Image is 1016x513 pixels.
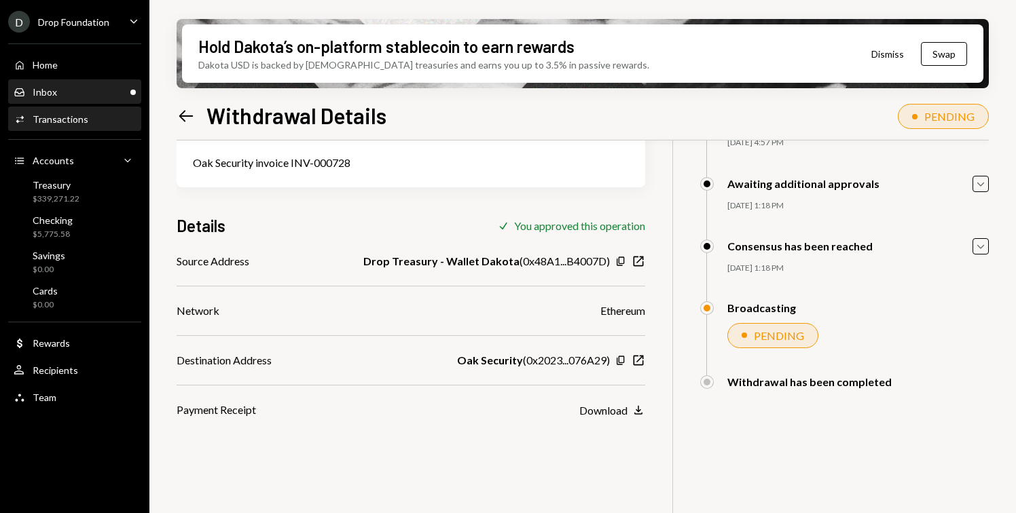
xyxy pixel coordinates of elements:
div: ( 0x2023...076A29 ) [457,352,610,368]
b: Drop Treasury - Wallet Dakota [363,253,520,269]
a: Recipients [8,358,141,382]
a: Home [8,52,141,77]
button: Swap [921,42,967,66]
div: $0.00 [33,264,65,275]
div: Destination Address [177,352,272,368]
a: Treasury$339,271.22 [8,175,141,208]
div: Cards [33,285,58,297]
div: D [8,11,30,33]
div: $339,271.22 [33,193,79,205]
div: Withdrawal has been completed [727,375,892,388]
a: Rewards [8,330,141,355]
div: Drop Foundation [38,16,109,28]
div: Payment Receipt [177,402,256,418]
h1: Withdrawal Details [206,102,386,129]
div: Ethereum [600,303,645,319]
div: Download [579,404,628,417]
a: Accounts [8,148,141,172]
div: Treasury [33,179,79,191]
div: Accounts [33,155,74,166]
div: [DATE] 4:57 PM [727,137,989,149]
div: $5,775.58 [33,229,73,240]
div: [DATE] 1:18 PM [727,263,989,274]
button: Download [579,403,645,418]
a: Cards$0.00 [8,281,141,313]
div: PENDING [924,110,975,123]
div: Awaiting additional approvals [727,177,879,190]
div: Inbox [33,86,57,98]
a: Checking$5,775.58 [8,210,141,243]
div: Source Address [177,253,249,269]
div: Dakota USD is backed by [DEMOGRAPHIC_DATA] treasuries and earns you up to 3.5% in passive rewards. [198,58,649,72]
div: Oak Security invoice INV-000728 [193,155,629,171]
button: Dismiss [854,38,921,70]
b: Oak Security [457,352,523,368]
a: Team [8,385,141,409]
div: Savings [33,250,65,261]
h3: Details [177,214,225,237]
a: Transactions [8,107,141,131]
div: Broadcasting [727,301,796,314]
div: Hold Dakota’s on-platform stablecoin to earn rewards [198,35,575,58]
div: $0.00 [33,299,58,311]
div: PENDING [754,329,804,342]
a: Inbox [8,79,141,104]
div: Recipients [33,364,78,376]
div: ( 0x48A1...B4007D ) [363,253,610,269]
div: Checking [33,214,73,226]
div: Team [33,392,56,403]
a: Savings$0.00 [8,246,141,278]
div: Transactions [33,113,88,125]
div: You approved this operation [514,219,645,232]
div: Network [177,303,219,319]
div: Rewards [33,337,70,349]
div: Consensus has been reached [727,240,873,252]
div: Home [33,59,58,71]
div: [DATE] 1:18 PM [727,200,989,212]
